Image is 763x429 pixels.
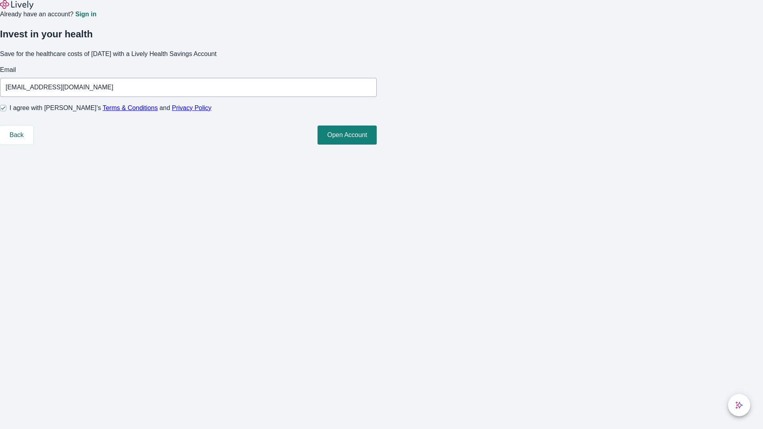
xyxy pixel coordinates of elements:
svg: Lively AI Assistant [735,401,743,409]
button: chat [728,394,750,416]
span: I agree with [PERSON_NAME]’s and [10,103,211,113]
a: Sign in [75,11,96,17]
a: Privacy Policy [172,104,212,111]
a: Terms & Conditions [103,104,158,111]
button: Open Account [318,126,377,145]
